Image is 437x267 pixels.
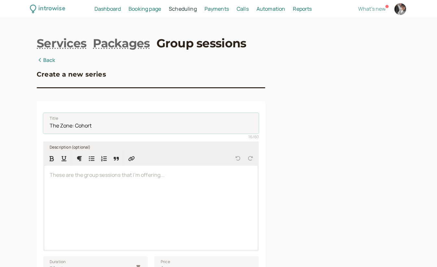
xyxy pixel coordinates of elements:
[73,152,85,164] button: Formatting Options
[237,5,249,12] span: Calls
[169,5,197,12] span: Scheduling
[126,152,137,164] button: Insert Link
[94,5,121,12] span: Dashboard
[43,113,259,134] input: Title
[129,5,161,13] a: Booking page
[205,5,229,12] span: Payments
[156,35,246,51] a: Group sessions
[110,152,122,164] button: Quote
[358,6,386,12] button: What's new
[405,236,437,267] iframe: Chat Widget
[129,5,161,12] span: Booking page
[256,5,285,13] a: Automation
[86,152,97,164] button: Bulleted List
[50,259,66,265] span: Duration
[232,152,244,164] button: Undo
[98,152,110,164] button: Numbered List
[293,5,312,13] a: Reports
[293,5,312,12] span: Reports
[93,35,150,51] a: Packages
[237,5,249,13] a: Calls
[37,35,86,51] a: Services
[94,5,121,13] a: Dashboard
[46,152,57,164] button: Format Bold
[358,5,386,12] span: What's new
[244,152,256,164] button: Redo
[256,5,285,12] span: Automation
[30,4,65,14] a: introwise
[37,69,106,79] h3: Create a new series
[44,143,91,150] label: Description (optional)
[38,4,65,14] div: introwise
[37,56,56,65] a: Back
[58,152,70,164] button: Format Underline
[50,115,58,122] span: Title
[161,259,170,265] span: Price
[393,2,407,16] a: Account
[205,5,229,13] a: Payments
[169,5,197,13] a: Scheduling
